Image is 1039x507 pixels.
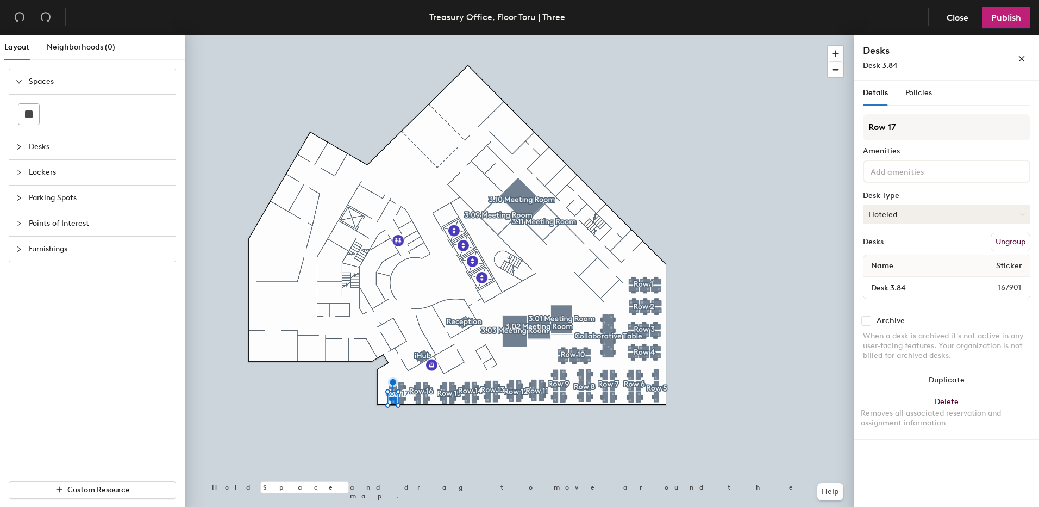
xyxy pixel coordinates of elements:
[877,317,905,325] div: Archive
[937,7,978,28] button: Close
[29,237,169,262] span: Furnishings
[854,369,1039,391] button: Duplicate
[1018,55,1025,63] span: close
[863,238,884,246] div: Desks
[863,191,1030,200] div: Desk Type
[972,282,1028,294] span: 167901
[861,409,1032,428] div: Removes all associated reservation and assignment information
[29,134,169,159] span: Desks
[29,69,169,94] span: Spaces
[16,246,22,252] span: collapsed
[863,44,982,58] h4: Desks
[947,13,968,23] span: Close
[817,483,843,500] button: Help
[905,88,932,97] span: Policies
[16,195,22,201] span: collapsed
[16,169,22,176] span: collapsed
[866,256,899,276] span: Name
[991,233,1030,251] button: Ungroup
[991,13,1021,23] span: Publish
[29,160,169,185] span: Lockers
[29,186,169,211] span: Parking Spots
[991,256,1028,276] span: Sticker
[866,280,972,295] input: Unnamed desk
[16,144,22,150] span: collapsed
[863,147,1030,156] div: Amenities
[9,481,176,499] button: Custom Resource
[35,7,57,28] button: Redo (⌘ + ⇧ + Z)
[863,331,1030,361] div: When a desk is archived it's not active in any user-facing features. Your organization is not bil...
[863,61,898,70] span: Desk 3.84
[9,7,30,28] button: Undo (⌘ + Z)
[868,164,966,177] input: Add amenities
[982,7,1030,28] button: Publish
[47,42,115,52] span: Neighborhoods (0)
[29,211,169,236] span: Points of Interest
[14,11,25,22] span: undo
[67,485,130,494] span: Custom Resource
[863,205,1030,224] button: Hoteled
[863,88,888,97] span: Details
[4,42,29,52] span: Layout
[16,78,22,85] span: expanded
[16,220,22,227] span: collapsed
[429,10,565,24] div: Treasury Office, Floor Toru | Three
[854,391,1039,439] button: DeleteRemoves all associated reservation and assignment information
